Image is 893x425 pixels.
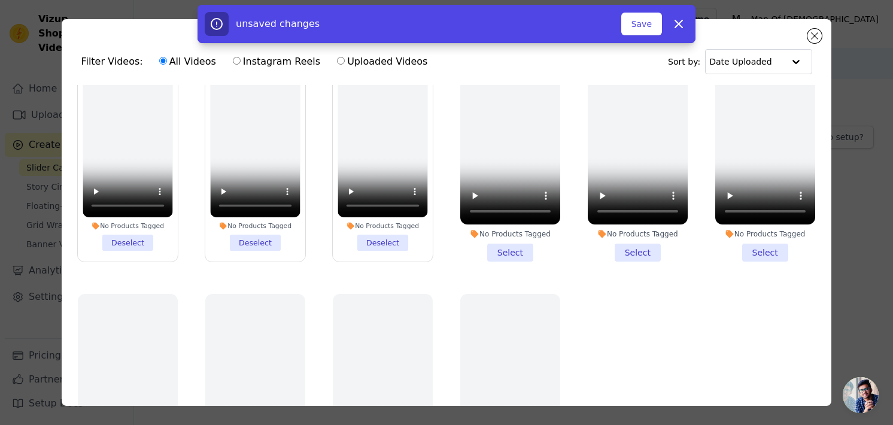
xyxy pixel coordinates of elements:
[621,13,662,35] button: Save
[83,221,173,230] div: No Products Tagged
[232,54,321,69] label: Instagram Reels
[843,377,879,413] a: Open chat
[460,229,560,239] div: No Products Tagged
[81,48,434,75] div: Filter Videos:
[211,221,300,230] div: No Products Tagged
[236,18,320,29] span: unsaved changes
[588,229,688,239] div: No Products Tagged
[336,54,428,69] label: Uploaded Videos
[159,54,217,69] label: All Videos
[715,229,815,239] div: No Products Tagged
[338,221,427,230] div: No Products Tagged
[668,49,812,74] div: Sort by:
